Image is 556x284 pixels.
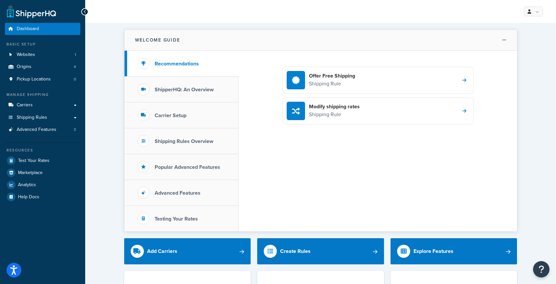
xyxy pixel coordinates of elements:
a: Pickup Locations0 [5,73,80,85]
span: Origins [17,64,31,70]
span: 0 [74,77,76,82]
a: Shipping Rules [5,112,80,124]
span: Pickup Locations [17,77,51,82]
a: Websites1 [5,49,80,61]
p: Shipping Rule [309,110,360,119]
div: Manage Shipping [5,92,80,98]
div: Explore Features [413,247,453,256]
p: Shipping Rule [309,80,355,88]
button: Open Resource Center [533,261,549,277]
h3: Recommendations [155,61,199,67]
a: Carriers [5,99,80,111]
span: 1 [75,52,76,58]
a: Dashboard [5,23,80,35]
li: Advanced Features [5,124,80,136]
li: Pickup Locations [5,73,80,85]
span: Carriers [17,102,33,108]
li: Websites [5,49,80,61]
a: Help Docs [5,191,80,203]
a: Create Rules [257,238,384,264]
h3: Shipping Rules Overview [155,138,213,144]
span: Analytics [18,182,36,188]
a: Analytics [5,179,80,191]
a: Origins4 [5,61,80,73]
span: Advanced Features [17,127,56,133]
span: Dashboard [17,26,39,32]
h4: Modify shipping rates [309,103,360,110]
span: Marketplace [18,170,43,176]
h3: Advanced Features [155,190,201,196]
span: Shipping Rules [17,115,47,120]
div: Create Rules [280,247,311,256]
a: Marketplace [5,167,80,179]
span: Test Your Rates [18,158,49,164]
span: 3 [74,127,76,133]
span: Help Docs [18,194,39,200]
span: 4 [74,64,76,70]
a: Test Your Rates [5,155,80,167]
button: Welcome Guide [125,30,517,51]
h3: Testing Your Rates [155,216,198,222]
div: Resources [5,148,80,153]
h3: Popular Advanced Features [155,164,220,170]
h3: ShipperHQ: An Overview [155,87,214,93]
a: Advanced Features3 [5,124,80,136]
h4: Offer Free Shipping [309,72,355,80]
h3: Carrier Setup [155,113,186,118]
a: Explore Features [391,238,517,264]
div: Add Carriers [147,247,177,256]
div: Basic Setup [5,42,80,47]
a: Add Carriers [124,238,251,264]
h2: Welcome Guide [135,38,180,43]
li: Origins [5,61,80,73]
span: Websites [17,52,35,58]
